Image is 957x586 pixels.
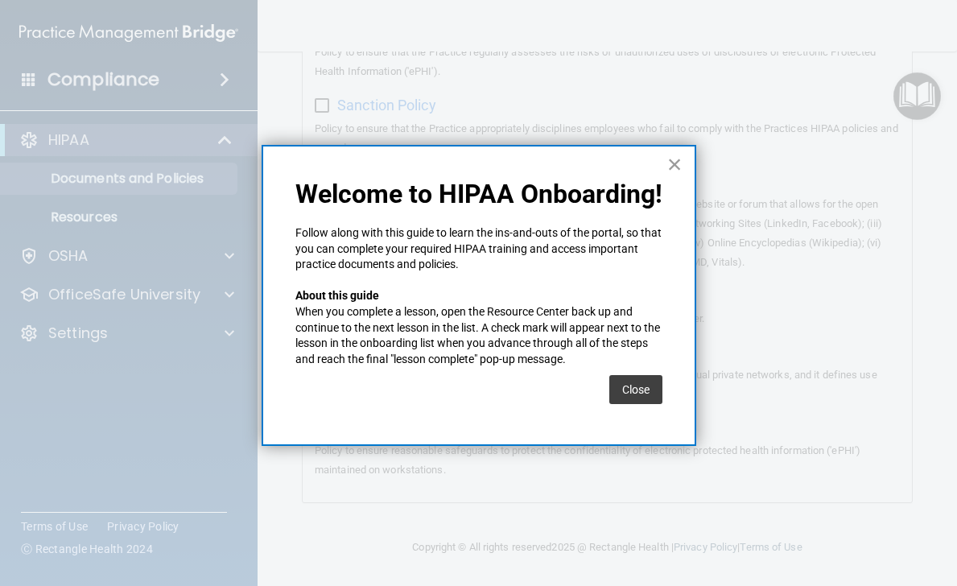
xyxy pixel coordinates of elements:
[609,375,662,404] button: Close
[295,179,662,209] p: Welcome to HIPAA Onboarding!
[295,304,662,367] p: When you complete a lesson, open the Resource Center back up and continue to the next lesson in t...
[295,289,379,302] strong: About this guide
[667,151,683,177] button: Close
[295,225,662,273] p: Follow along with this guide to learn the ins-and-outs of the portal, so that you can complete yo...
